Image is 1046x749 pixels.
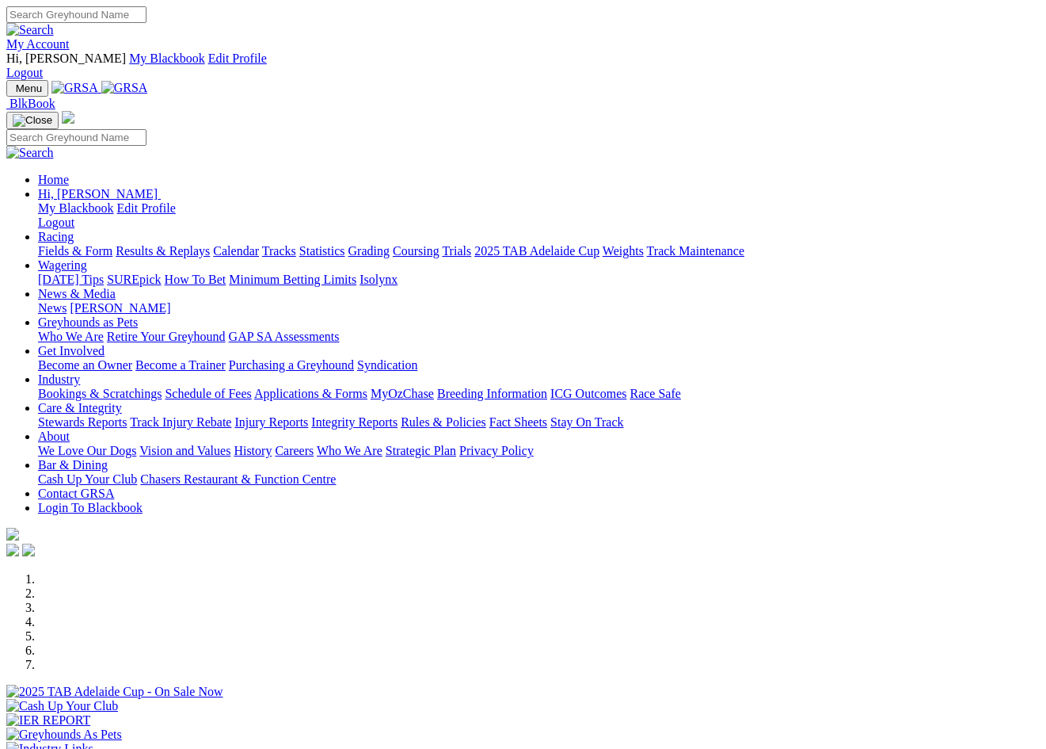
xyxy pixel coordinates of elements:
[357,358,417,372] a: Syndication
[38,216,74,229] a: Logout
[38,173,69,186] a: Home
[38,244,1040,258] div: Racing
[6,112,59,129] button: Toggle navigation
[6,52,126,65] span: Hi, [PERSON_NAME]
[38,201,1040,230] div: Hi, [PERSON_NAME]
[38,258,87,272] a: Wagering
[437,387,547,400] a: Breeding Information
[6,66,43,79] a: Logout
[38,401,122,415] a: Care & Integrity
[38,273,1040,287] div: Wagering
[38,230,74,243] a: Racing
[38,344,105,357] a: Get Involved
[38,501,143,514] a: Login To Blackbook
[317,444,382,457] a: Who We Are
[393,244,439,258] a: Coursing
[275,444,314,457] a: Careers
[254,387,367,400] a: Applications & Forms
[348,244,390,258] a: Grading
[38,187,158,201] span: Hi, [PERSON_NAME]
[38,358,1040,373] div: Get Involved
[299,244,345,258] a: Statistics
[10,97,55,110] span: BlkBook
[6,80,48,97] button: Toggle navigation
[38,444,1040,458] div: About
[262,244,296,258] a: Tracks
[6,52,1040,80] div: My Account
[213,244,259,258] a: Calendar
[165,273,226,286] a: How To Bet
[38,273,104,286] a: [DATE] Tips
[6,713,90,728] img: IER REPORT
[6,146,54,160] img: Search
[6,528,19,541] img: logo-grsa-white.png
[38,358,132,372] a: Become an Owner
[208,52,267,65] a: Edit Profile
[107,273,161,286] a: SUREpick
[386,444,456,457] a: Strategic Plan
[459,444,534,457] a: Privacy Policy
[6,129,146,146] input: Search
[140,472,336,486] a: Chasers Restaurant & Function Centre
[101,81,148,95] img: GRSA
[116,244,210,258] a: Results & Replays
[6,544,19,556] img: facebook.svg
[38,187,161,201] a: Hi, [PERSON_NAME]
[401,415,486,429] a: Rules & Policies
[139,444,230,457] a: Vision and Values
[489,415,547,429] a: Fact Sheets
[38,330,1040,344] div: Greyhounds as Pets
[38,472,137,486] a: Cash Up Your Club
[550,415,623,429] a: Stay On Track
[234,444,272,457] a: History
[129,52,205,65] a: My Blackbook
[38,315,138,329] a: Greyhounds as Pets
[38,458,108,472] a: Bar & Dining
[647,244,744,258] a: Track Maintenance
[38,430,70,443] a: About
[38,487,114,500] a: Contact GRSA
[38,415,127,429] a: Stewards Reports
[6,685,223,699] img: 2025 TAB Adelaide Cup - On Sale Now
[38,415,1040,430] div: Care & Integrity
[6,37,70,51] a: My Account
[311,415,397,429] a: Integrity Reports
[165,387,251,400] a: Schedule of Fees
[229,330,340,343] a: GAP SA Assessments
[474,244,599,258] a: 2025 TAB Adelaide Cup
[630,387,680,400] a: Race Safe
[38,330,104,343] a: Who We Are
[13,114,52,127] img: Close
[6,23,54,37] img: Search
[51,81,98,95] img: GRSA
[38,301,1040,315] div: News & Media
[16,82,42,94] span: Menu
[38,444,136,457] a: We Love Our Dogs
[38,244,112,258] a: Fields & Form
[38,472,1040,487] div: Bar & Dining
[38,301,67,315] a: News
[550,387,626,400] a: ICG Outcomes
[229,273,356,286] a: Minimum Betting Limits
[107,330,226,343] a: Retire Your Greyhound
[38,287,116,300] a: News & Media
[22,544,35,556] img: twitter.svg
[603,244,644,258] a: Weights
[38,201,114,215] a: My Blackbook
[6,699,118,713] img: Cash Up Your Club
[62,111,74,124] img: logo-grsa-white.png
[117,201,176,215] a: Edit Profile
[135,358,226,372] a: Become a Trainer
[6,728,122,742] img: Greyhounds As Pets
[38,387,1040,401] div: Industry
[70,301,170,315] a: [PERSON_NAME]
[38,373,80,386] a: Industry
[130,415,231,429] a: Track Injury Rebate
[371,387,434,400] a: MyOzChase
[229,358,354,372] a: Purchasing a Greyhound
[442,244,471,258] a: Trials
[38,387,162,400] a: Bookings & Scratchings
[234,415,308,429] a: Injury Reports
[6,6,146,23] input: Search
[6,97,55,110] a: BlkBook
